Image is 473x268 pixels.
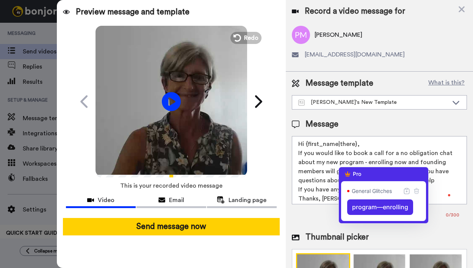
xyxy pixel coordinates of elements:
span: Email [169,196,184,205]
button: What is this? [426,78,467,89]
img: Message-temps.svg [298,100,305,106]
span: Message template [305,78,373,89]
span: This is your recorded video message [120,177,222,194]
span: Landing page [229,196,266,205]
span: [EMAIL_ADDRESS][DOMAIN_NAME] [305,50,405,59]
div: [PERSON_NAME]'s New Template [298,99,448,106]
button: Send message now [63,218,280,235]
span: Thumbnail picker [305,232,369,243]
span: Video [98,196,114,205]
textarea: Hi {first_name|there}, If you would like to book a call for a no obligation chat about my new pro... [292,136,467,204]
span: Message [305,119,338,130]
